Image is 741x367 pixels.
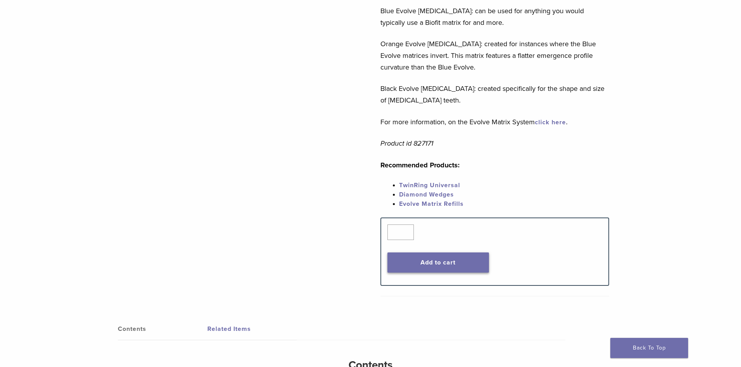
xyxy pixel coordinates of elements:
p: For more information, on the Evolve Matrix System . [380,116,609,128]
p: Black Evolve [MEDICAL_DATA]: created specifically for the shape and size of [MEDICAL_DATA] teeth. [380,83,609,106]
a: Diamond Wedges [399,191,454,198]
a: Contents [118,318,207,340]
a: TwinRing Universal [399,181,460,189]
em: Product id 827171 [380,139,433,148]
button: Add to cart [387,252,489,273]
strong: Recommended Products: [380,161,460,169]
p: Orange Evolve [MEDICAL_DATA]: created for instances where the Blue Evolve matrices invert. This m... [380,38,609,73]
p: Blue Evolve [MEDICAL_DATA]: can be used for anything you would typically use a Biofit matrix for ... [380,5,609,28]
a: Evolve Matrix Refills [399,200,464,208]
a: Back To Top [610,338,688,358]
a: Related Items [207,318,297,340]
a: click here [535,118,566,126]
